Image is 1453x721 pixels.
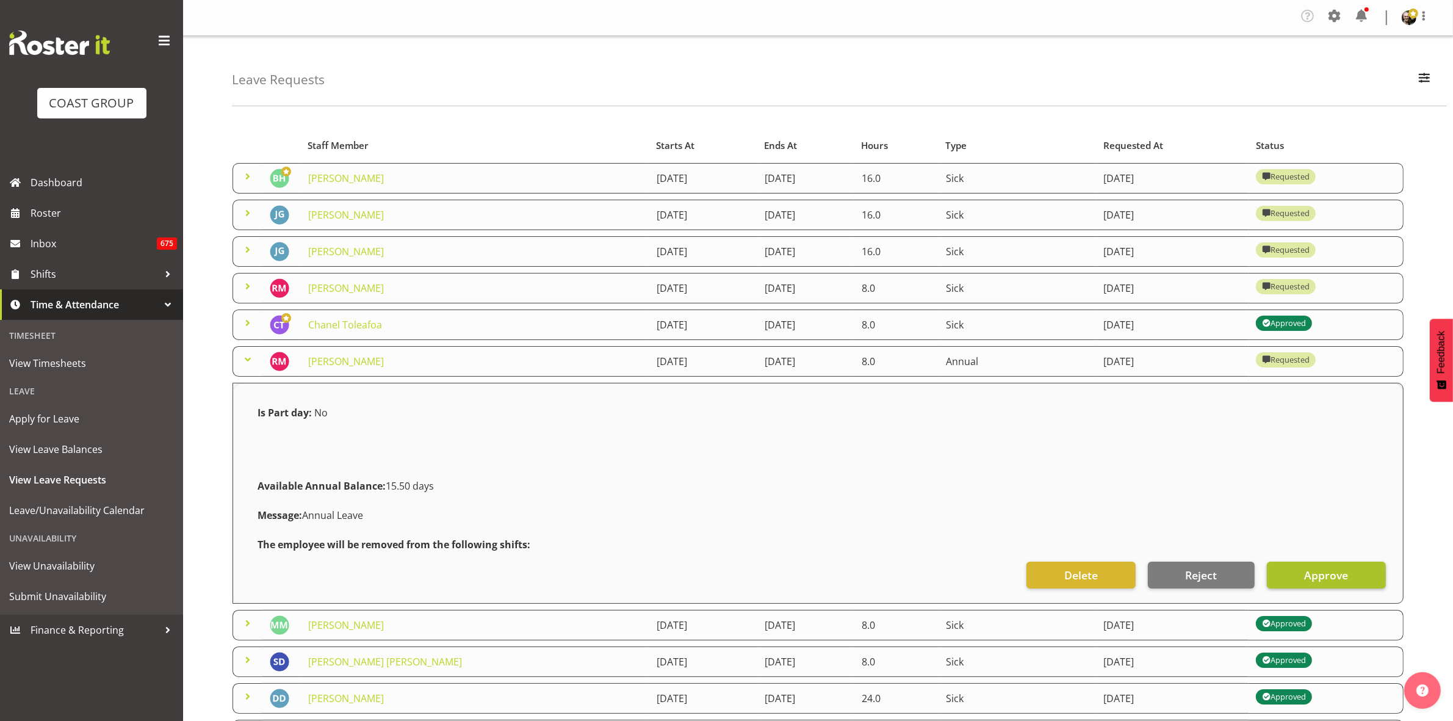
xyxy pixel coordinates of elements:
td: [DATE] [649,346,757,377]
td: [DATE] [1097,610,1249,640]
div: Requested At [1103,139,1242,153]
div: Ends At [764,139,847,153]
img: michael-mccardle1173.jpg [270,615,289,635]
td: 8.0 [854,346,939,377]
div: Type [945,139,1089,153]
a: View Leave Requests [3,465,180,495]
td: [DATE] [757,647,854,677]
div: Timesheet [3,323,180,348]
td: Sick [939,610,1097,640]
span: View Unavailability [9,557,174,575]
strong: Is Part day: [258,406,312,419]
a: [PERSON_NAME] [308,281,384,295]
strong: Available Annual Balance: [258,479,386,493]
td: [DATE] [757,310,854,340]
div: Annual Leave [250,501,1386,530]
a: [PERSON_NAME] [PERSON_NAME] [308,655,462,668]
span: Inbox [31,234,157,253]
span: Apply for Leave [9,410,174,428]
a: [PERSON_NAME] [308,618,384,632]
a: View Unavailability [3,551,180,581]
span: Leave/Unavailability Calendar [9,501,174,520]
img: Rosterit website logo [9,31,110,55]
a: [PERSON_NAME] [308,172,384,185]
td: [DATE] [1097,346,1249,377]
img: bryan-humprhries1167.jpg [270,168,289,188]
span: Feedback [1436,331,1447,374]
div: Leave [3,379,180,404]
td: [DATE] [757,273,854,303]
div: Approved [1262,689,1306,704]
td: Sick [939,310,1097,340]
div: Starts At [656,139,751,153]
td: [DATE] [649,200,757,230]
button: Reject [1148,562,1255,589]
span: Time & Attendance [31,295,159,314]
div: Requested [1262,242,1310,257]
td: 24.0 [854,683,939,714]
button: Filter Employees [1412,67,1437,93]
td: [DATE] [757,163,854,194]
div: Staff Member [308,139,642,153]
td: Sick [939,163,1097,194]
a: View Timesheets [3,348,180,379]
img: jason-garvey1164.jpg [270,242,289,261]
img: robert-micheal-hyde10060.jpg [270,352,289,371]
td: [DATE] [1097,683,1249,714]
div: Requested [1262,169,1310,184]
button: Feedback - Show survey [1430,319,1453,402]
td: Sick [939,200,1097,230]
span: View Leave Balances [9,440,174,458]
td: 8.0 [854,610,939,640]
td: [DATE] [649,273,757,303]
a: [PERSON_NAME] [308,245,384,258]
span: Delete [1064,567,1098,583]
td: Sick [939,647,1097,677]
td: 16.0 [854,163,939,194]
div: Hours [861,139,931,153]
a: [PERSON_NAME] [308,355,384,368]
td: [DATE] [757,683,854,714]
strong: Message: [258,509,302,522]
img: scott-david-graham10082.jpg [270,652,289,672]
h4: Leave Requests [232,73,325,87]
td: Sick [939,236,1097,267]
td: [DATE] [1097,310,1249,340]
td: [DATE] [757,346,854,377]
button: Approve [1267,562,1386,589]
span: Roster [31,204,177,222]
strong: The employee will be removed from the following shifts: [258,538,530,551]
div: COAST GROUP [49,94,134,112]
a: Submit Unavailability [3,581,180,612]
span: 675 [157,237,177,250]
td: 16.0 [854,236,939,267]
a: Leave/Unavailability Calendar [3,495,180,526]
span: No [314,406,328,419]
button: Delete [1026,562,1135,589]
td: [DATE] [757,610,854,640]
span: Dashboard [31,173,177,192]
div: Approved [1262,616,1306,631]
span: Reject [1185,567,1217,583]
td: [DATE] [649,610,757,640]
div: 15.50 days [250,471,1386,501]
a: [PERSON_NAME] [308,208,384,222]
a: Chanel Toleafoa [308,318,382,332]
img: dayle-eathornedf1729e1f3237f8640a8aa9577ba68ad.png [1402,10,1416,25]
td: 8.0 [854,647,939,677]
td: [DATE] [649,683,757,714]
span: Submit Unavailability [9,587,174,606]
td: [DATE] [1097,647,1249,677]
td: [DATE] [1097,200,1249,230]
img: robert-micheal-hyde10060.jpg [270,278,289,298]
td: [DATE] [1097,273,1249,303]
td: [DATE] [649,163,757,194]
td: [DATE] [649,236,757,267]
td: 8.0 [854,273,939,303]
span: View Leave Requests [9,471,174,489]
td: [DATE] [1097,236,1249,267]
td: [DATE] [1097,163,1249,194]
img: darryl-dickinson1161.jpg [270,689,289,708]
td: [DATE] [757,236,854,267]
div: Status [1256,139,1397,153]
